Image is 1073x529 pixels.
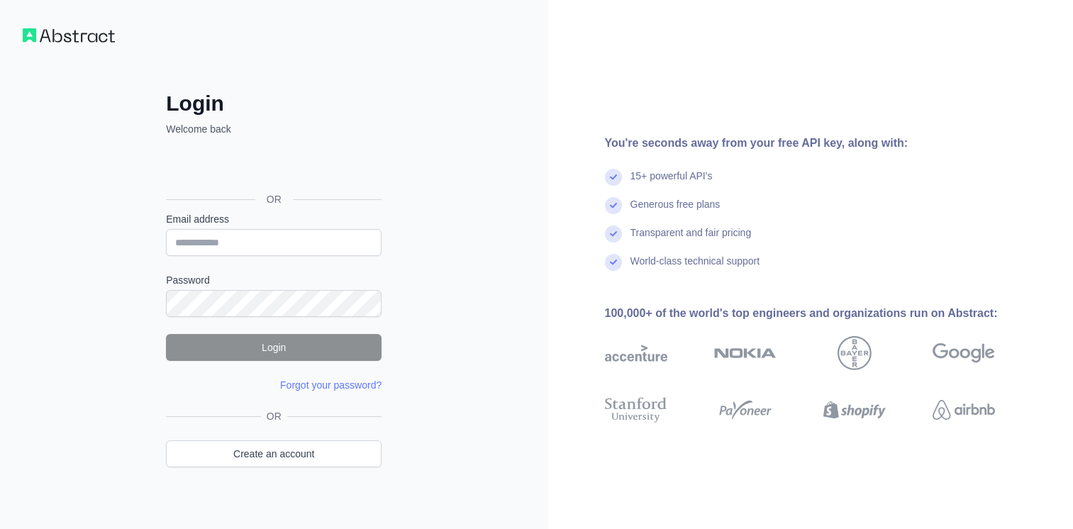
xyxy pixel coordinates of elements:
div: 100,000+ of the world's top engineers and organizations run on Abstract: [605,305,1040,322]
a: Create an account [166,440,382,467]
div: 15+ powerful API's [630,169,713,197]
div: Generous free plans [630,197,721,225]
button: Login [166,334,382,361]
span: OR [261,409,287,423]
img: nokia [714,336,777,370]
p: Welcome back [166,122,382,136]
img: check mark [605,254,622,271]
img: Workflow [23,28,115,43]
img: payoneer [714,394,777,425]
label: Password [166,273,382,287]
div: World-class technical support [630,254,760,282]
img: airbnb [933,394,995,425]
img: stanford university [605,394,667,425]
a: Forgot your password? [280,379,382,391]
img: check mark [605,169,622,186]
label: Email address [166,212,382,226]
iframe: Tombol Login dengan Google [159,152,386,183]
span: OR [255,192,293,206]
img: accenture [605,336,667,370]
img: check mark [605,197,622,214]
h2: Login [166,91,382,116]
img: google [933,336,995,370]
div: Transparent and fair pricing [630,225,752,254]
div: You're seconds away from your free API key, along with: [605,135,1040,152]
img: shopify [823,394,886,425]
img: check mark [605,225,622,243]
img: bayer [838,336,872,370]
